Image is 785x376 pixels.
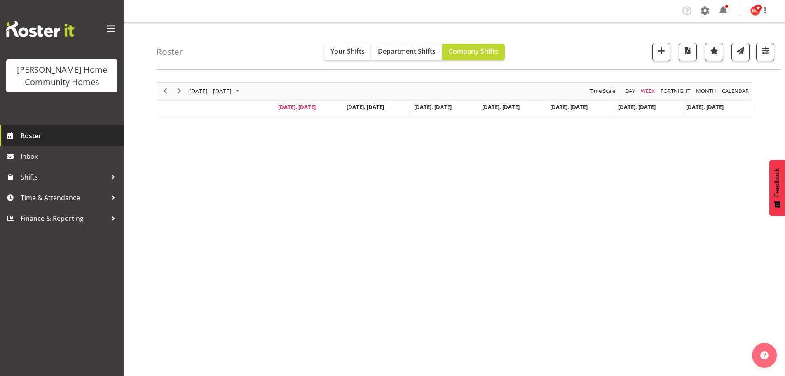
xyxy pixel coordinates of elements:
[14,64,109,88] div: [PERSON_NAME] Home Community Homes
[160,86,171,96] button: Previous
[550,103,588,111] span: [DATE], [DATE]
[21,212,107,225] span: Finance & Reporting
[721,86,750,96] span: calendar
[588,86,617,96] button: Time Scale
[378,47,436,56] span: Department Shifts
[21,171,107,183] span: Shifts
[652,43,670,61] button: Add a new shift
[640,86,656,96] button: Timeline Week
[278,103,316,111] span: [DATE], [DATE]
[705,43,723,61] button: Highlight an important date within the roster.
[731,43,750,61] button: Send a list of all shifts for the selected filtered period to all rostered employees.
[174,86,185,96] button: Next
[324,44,371,60] button: Your Shifts
[589,86,616,96] span: Time Scale
[686,103,724,111] span: [DATE], [DATE]
[157,82,752,116] div: Timeline Week of August 11, 2025
[442,44,505,60] button: Company Shifts
[6,21,74,37] img: Rosterit website logo
[640,86,656,96] span: Week
[756,43,774,61] button: Filter Shifts
[21,150,120,163] span: Inbox
[172,83,186,100] div: next period
[371,44,442,60] button: Department Shifts
[679,43,697,61] button: Download a PDF of the roster according to the set date range.
[188,86,232,96] span: [DATE] - [DATE]
[660,86,691,96] span: Fortnight
[659,86,692,96] button: Fortnight
[760,351,769,359] img: help-xxl-2.png
[624,86,637,96] button: Timeline Day
[618,103,656,111] span: [DATE], [DATE]
[21,192,107,204] span: Time & Attendance
[188,86,243,96] button: August 2025
[186,83,244,100] div: August 11 - 17, 2025
[695,86,718,96] button: Timeline Month
[157,47,183,57] h4: Roster
[721,86,750,96] button: Month
[750,6,760,16] img: kirsty-crossley8517.jpg
[21,130,120,142] span: Roster
[414,103,452,111] span: [DATE], [DATE]
[695,86,717,96] span: Month
[769,160,785,216] button: Feedback - Show survey
[449,47,498,56] span: Company Shifts
[158,83,172,100] div: previous period
[347,103,384,111] span: [DATE], [DATE]
[624,86,636,96] span: Day
[482,103,520,111] span: [DATE], [DATE]
[773,168,781,197] span: Feedback
[330,47,365,56] span: Your Shifts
